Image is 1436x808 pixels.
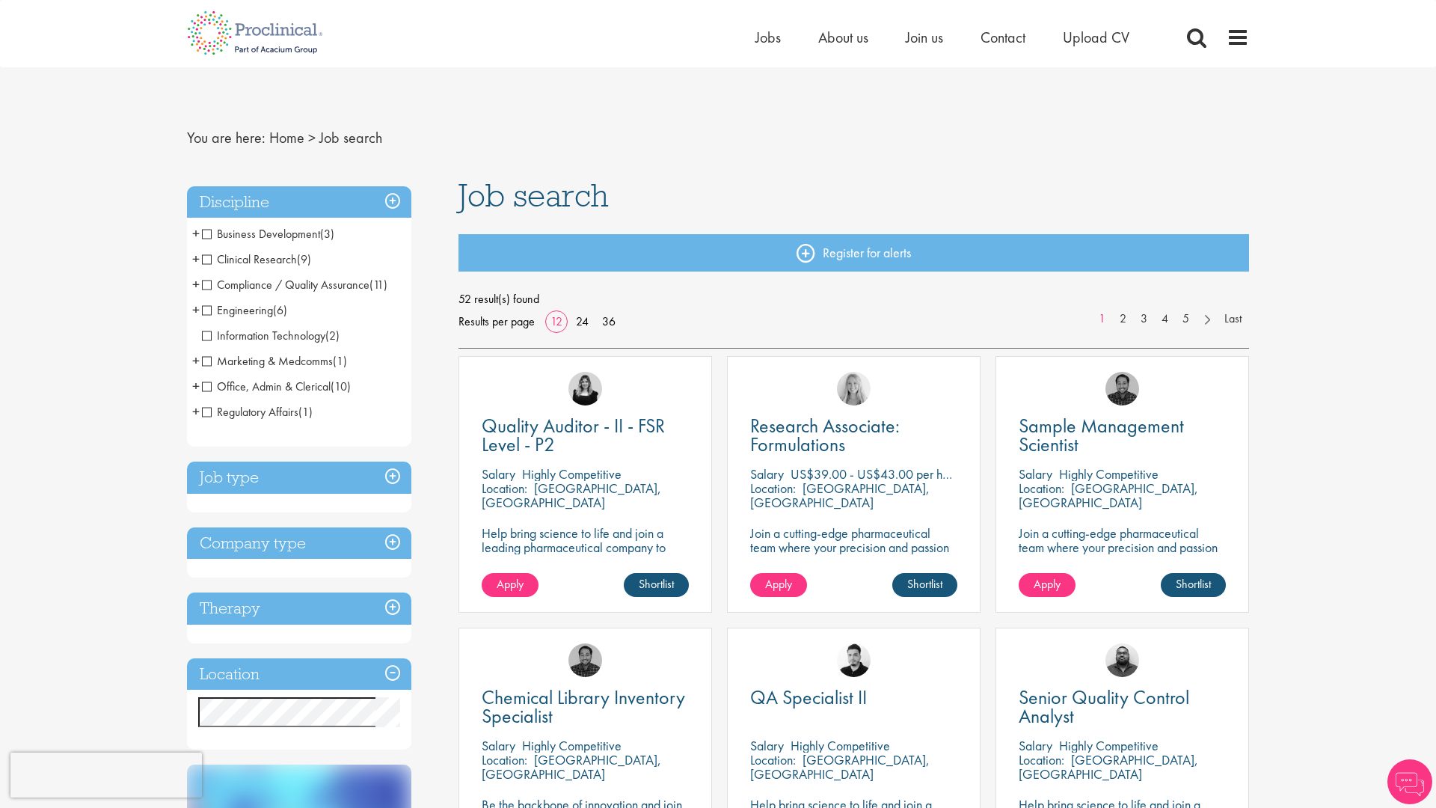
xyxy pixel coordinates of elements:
span: Marketing & Medcomms [202,353,347,369]
span: Clinical Research [202,251,297,267]
span: + [192,299,200,321]
span: + [192,400,200,423]
p: US$39.00 - US$43.00 per hour [791,465,959,483]
span: Location: [750,751,796,768]
img: Ashley Bennett [1105,643,1139,677]
span: Salary [482,465,515,483]
span: Quality Auditor - II - FSR Level - P2 [482,413,665,457]
a: Senior Quality Control Analyst [1019,688,1226,726]
p: [GEOGRAPHIC_DATA], [GEOGRAPHIC_DATA] [750,480,930,511]
span: + [192,426,200,448]
p: Highly Competitive [522,465,622,483]
a: breadcrumb link [269,128,304,147]
span: Chemical Library Inventory Specialist [482,685,685,729]
img: Anderson Maldonado [837,643,871,677]
span: Sample Management Scientist [1019,413,1184,457]
p: Join a cutting-edge pharmaceutical team where your precision and passion for quality will help sh... [1019,526,1226,583]
h3: Discipline [187,186,411,218]
span: Salary [482,737,515,754]
span: Location: [750,480,796,497]
p: [GEOGRAPHIC_DATA], [GEOGRAPHIC_DATA] [482,751,661,783]
span: Business Development [202,226,320,242]
img: Mike Raletz [568,643,602,677]
a: QA Specialist II [750,688,957,707]
img: Molly Colclough [568,372,602,405]
span: Compliance / Quality Assurance [202,277,369,293]
p: Help bring science to life and join a leading pharmaceutical company to play a key role in delive... [482,526,689,597]
span: > [308,128,316,147]
span: + [192,222,200,245]
span: Location: [482,751,527,768]
span: Scientific & Preclinical [202,429,331,445]
p: Highly Competitive [522,737,622,754]
a: Quality Auditor - II - FSR Level - P2 [482,417,689,454]
a: Shannon Briggs [837,372,871,405]
a: Shortlist [624,573,689,597]
a: Upload CV [1063,28,1129,47]
span: Job search [319,128,382,147]
a: Contact [981,28,1025,47]
h3: Company type [187,527,411,560]
a: About us [818,28,868,47]
span: (6) [273,302,287,318]
a: Join us [906,28,943,47]
a: Apply [482,573,538,597]
span: Location: [482,480,527,497]
span: Office, Admin & Clerical [202,379,351,394]
a: 4 [1154,310,1176,328]
span: + [192,248,200,270]
p: Highly Competitive [791,737,890,754]
span: Business Development [202,226,334,242]
p: Highly Competitive [1059,737,1159,754]
h3: Job type [187,462,411,494]
span: (1) [298,404,313,420]
a: 2 [1112,310,1134,328]
a: 3 [1133,310,1155,328]
span: Compliance / Quality Assurance [202,277,387,293]
span: Clinical Research [202,251,311,267]
span: + [192,273,200,296]
span: Scientific & Preclinical [202,429,317,445]
span: Location: [1019,480,1064,497]
img: Chatbot [1387,759,1432,804]
span: Location: [1019,751,1064,768]
img: Mike Raletz [1105,372,1139,405]
a: 12 [545,313,568,329]
a: Register for alerts [458,234,1250,272]
span: (11) [369,277,387,293]
a: Research Associate: Formulations [750,417,957,454]
span: QA Specialist II [750,685,867,710]
a: Shortlist [892,573,957,597]
p: Join a cutting-edge pharmaceutical team where your precision and passion for quality will help sh... [750,526,957,583]
a: 5 [1175,310,1197,328]
span: (9) [297,251,311,267]
a: Last [1217,310,1249,328]
h3: Therapy [187,593,411,625]
span: Results per page [458,310,535,333]
span: + [192,375,200,397]
span: (8) [317,429,331,445]
iframe: reCAPTCHA [10,753,202,798]
p: Highly Competitive [1059,465,1159,483]
a: Shortlist [1161,573,1226,597]
span: Job search [458,175,609,215]
a: 24 [571,313,594,329]
span: Apply [765,576,792,592]
p: [GEOGRAPHIC_DATA], [GEOGRAPHIC_DATA] [750,751,930,783]
span: You are here: [187,128,266,147]
span: (3) [320,226,334,242]
span: (1) [333,353,347,369]
span: Salary [1019,465,1052,483]
span: Apply [1034,576,1061,592]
